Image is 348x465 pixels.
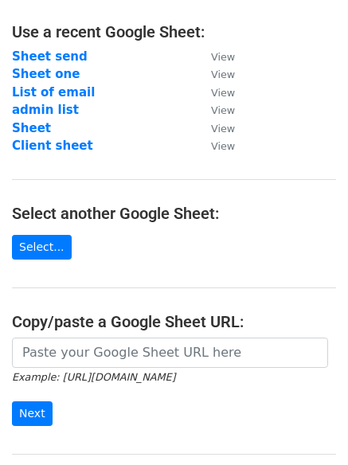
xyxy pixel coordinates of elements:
a: View [195,139,235,153]
a: Sheet [12,121,51,135]
a: List of email [12,85,95,100]
iframe: Chat Widget [268,389,348,465]
h4: Select another Google Sheet: [12,204,336,223]
small: View [211,140,235,152]
small: View [211,123,235,135]
input: Paste your Google Sheet URL here [12,338,328,368]
input: Next [12,401,53,426]
h4: Use a recent Google Sheet: [12,22,336,41]
a: Sheet send [12,49,88,64]
a: Select... [12,235,72,260]
a: admin list [12,103,79,117]
a: Sheet one [12,67,80,81]
h4: Copy/paste a Google Sheet URL: [12,312,336,331]
small: View [211,87,235,99]
small: View [211,68,235,80]
a: View [195,49,235,64]
a: View [195,103,235,117]
a: View [195,121,235,135]
a: Client sheet [12,139,93,153]
small: View [211,51,235,63]
a: View [195,67,235,81]
small: View [211,104,235,116]
a: View [195,85,235,100]
small: Example: [URL][DOMAIN_NAME] [12,371,175,383]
